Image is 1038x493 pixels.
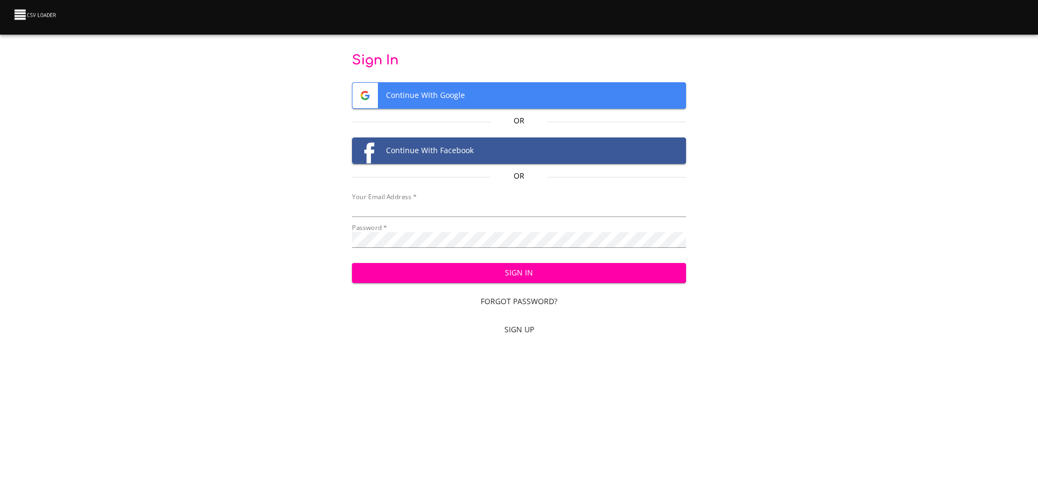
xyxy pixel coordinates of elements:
span: Continue With Facebook [352,138,686,163]
button: Sign In [352,263,687,283]
span: Sign In [361,266,678,280]
span: Forgot Password? [356,295,682,308]
img: CSV Loader [13,7,58,22]
span: Sign Up [356,323,682,337]
img: Google logo [352,83,378,108]
a: Forgot Password? [352,292,687,312]
label: Password [352,225,387,231]
button: Facebook logoContinue With Facebook [352,137,687,164]
img: Facebook logo [352,138,378,163]
a: Sign Up [352,320,687,340]
span: Continue With Google [352,83,686,108]
p: Or [491,170,547,181]
p: Or [491,115,547,126]
button: Google logoContinue With Google [352,82,687,109]
p: Sign In [352,52,687,69]
label: Your Email Address [352,194,416,200]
